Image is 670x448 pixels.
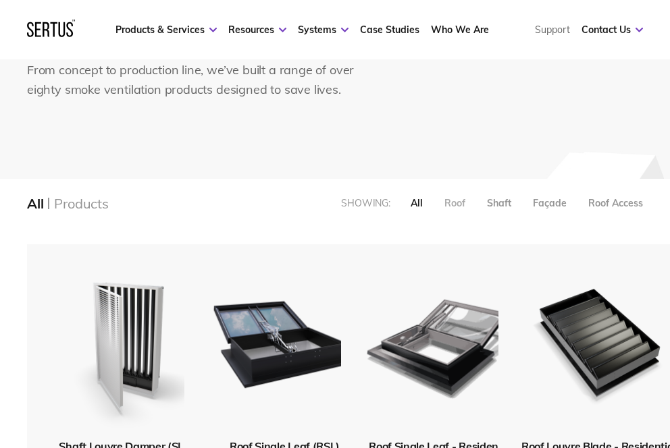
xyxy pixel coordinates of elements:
[360,24,419,36] a: Case Studies
[298,24,349,36] a: Systems
[27,195,43,212] div: All
[427,291,670,448] iframe: Chat Widget
[535,24,570,36] a: Support
[444,197,465,209] div: Roof
[533,197,567,209] div: Façade
[487,197,511,209] div: Shaft
[228,24,286,36] a: Resources
[431,24,489,36] a: Who We Are
[582,24,643,36] a: Contact Us
[54,195,108,212] div: Products
[588,197,643,209] div: Roof Access
[341,197,390,209] div: Showing:
[27,61,368,100] div: From concept to production line, we’ve built a range of over eighty smoke ventilation products de...
[115,24,217,36] a: Products & Services
[411,197,423,209] div: All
